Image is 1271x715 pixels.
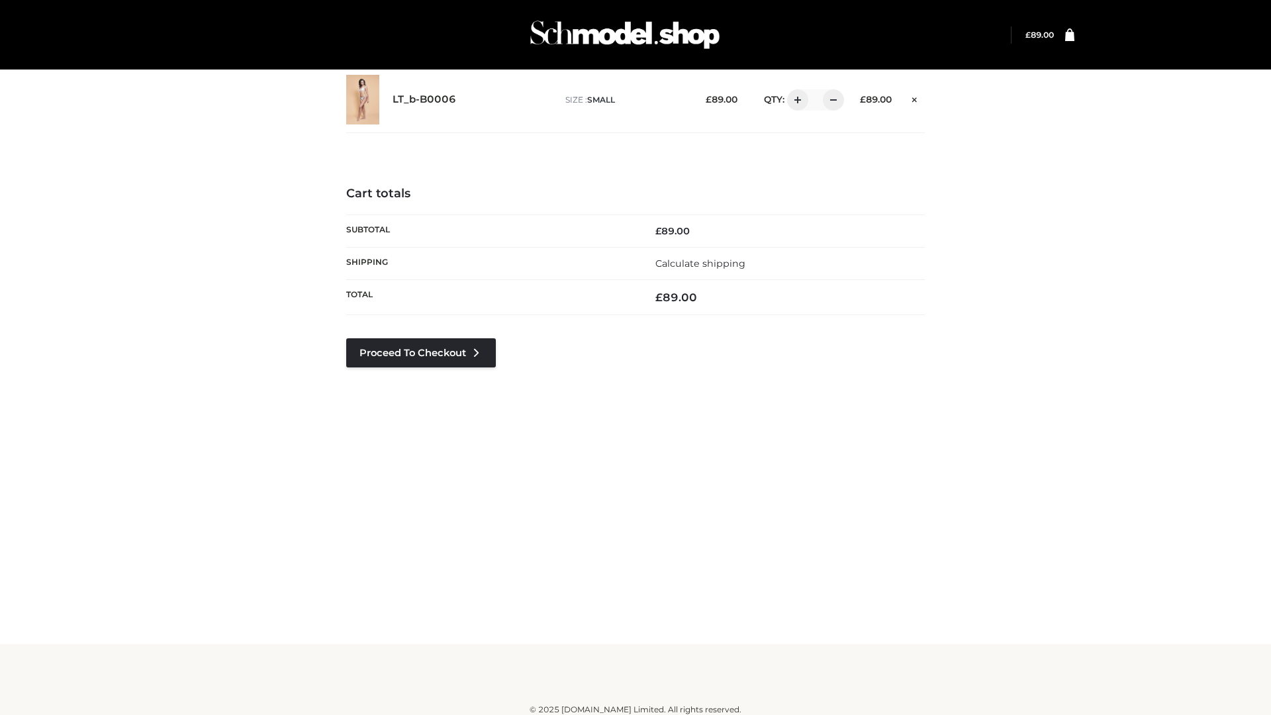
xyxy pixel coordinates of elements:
div: QTY: [751,89,839,111]
a: Proceed to Checkout [346,338,496,367]
bdi: 89.00 [706,94,737,105]
a: LT_b-B0006 [393,93,456,106]
a: Calculate shipping [655,258,745,269]
bdi: 89.00 [1025,30,1054,40]
span: £ [860,94,866,105]
h4: Cart totals [346,187,925,201]
th: Shipping [346,247,635,279]
bdi: 89.00 [655,291,697,304]
span: £ [655,225,661,237]
span: £ [706,94,712,105]
bdi: 89.00 [655,225,690,237]
th: Total [346,280,635,315]
bdi: 89.00 [860,94,892,105]
img: Schmodel Admin 964 [526,9,724,61]
a: £89.00 [1025,30,1054,40]
th: Subtotal [346,215,635,247]
a: Remove this item [905,89,925,107]
p: size : [565,94,685,106]
span: SMALL [587,95,615,105]
span: £ [1025,30,1031,40]
span: £ [655,291,663,304]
